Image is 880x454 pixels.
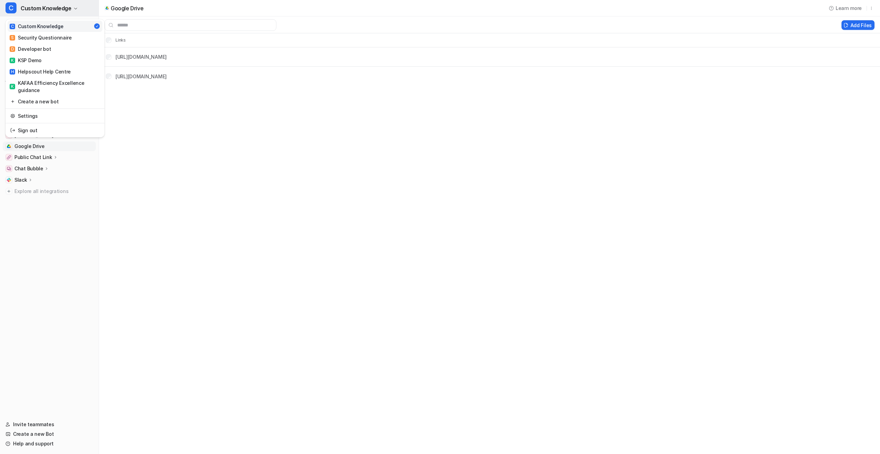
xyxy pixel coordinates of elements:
[10,24,15,29] span: C
[10,58,15,63] span: K
[5,19,104,137] div: CCustom Knowledge
[5,2,16,13] span: C
[10,34,72,41] div: Security Questionnaire
[10,45,51,53] div: Developer bot
[10,84,15,89] span: K
[10,35,15,41] span: S
[10,23,64,30] div: Custom Knowledge
[8,125,102,136] a: Sign out
[10,98,15,105] img: reset
[8,110,102,122] a: Settings
[10,46,15,52] span: D
[10,112,15,120] img: reset
[10,69,15,75] span: H
[10,79,100,94] div: KAFAA Efficiency Excellence guidance
[8,96,102,107] a: Create a new bot
[10,68,71,75] div: Helpscout Help Centre
[10,57,42,64] div: KSP Demo
[21,3,71,13] span: Custom Knowledge
[10,127,15,134] img: reset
